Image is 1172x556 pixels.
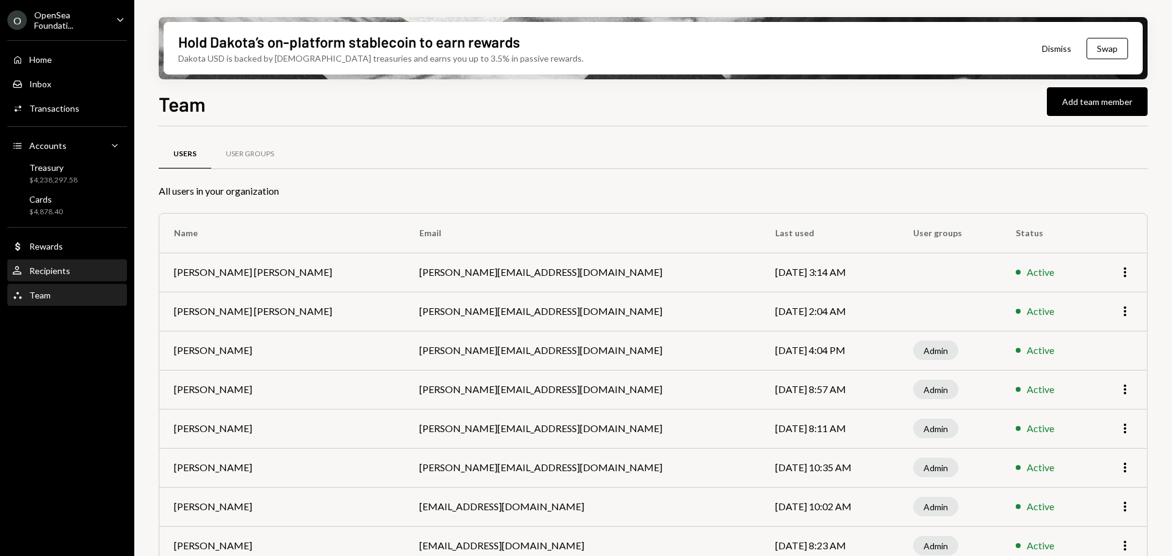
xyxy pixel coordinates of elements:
a: Inbox [7,73,127,95]
td: [PERSON_NAME][EMAIL_ADDRESS][DOMAIN_NAME] [405,331,761,370]
td: [PERSON_NAME] [PERSON_NAME] [159,292,405,331]
td: [PERSON_NAME][EMAIL_ADDRESS][DOMAIN_NAME] [405,409,761,448]
th: Email [405,214,761,253]
div: Admin [913,419,958,438]
div: $4,238,297.58 [29,175,78,186]
td: [PERSON_NAME] [159,331,405,370]
div: Inbox [29,79,51,89]
div: Home [29,54,52,65]
button: Swap [1087,38,1128,59]
th: Last used [761,214,899,253]
div: Active [1027,421,1054,436]
div: Hold Dakota’s on-platform stablecoin to earn rewards [178,32,520,52]
th: User groups [899,214,1000,253]
div: Cards [29,194,63,204]
td: [PERSON_NAME] [159,370,405,409]
td: [DATE] 10:35 AM [761,448,899,487]
div: Admin [913,458,958,477]
a: Cards$4,878.40 [7,190,127,220]
a: Treasury$4,238,297.58 [7,159,127,188]
td: [DATE] 8:57 AM [761,370,899,409]
td: [DATE] 8:11 AM [761,409,899,448]
td: [PERSON_NAME] [159,409,405,448]
div: User Groups [226,149,274,159]
div: Treasury [29,162,78,173]
div: Active [1027,343,1054,358]
td: [PERSON_NAME][EMAIL_ADDRESS][DOMAIN_NAME] [405,448,761,487]
a: Transactions [7,97,127,119]
td: [PERSON_NAME][EMAIL_ADDRESS][DOMAIN_NAME] [405,253,761,292]
a: User Groups [211,139,289,170]
div: Admin [913,380,958,399]
a: Users [159,139,211,170]
div: Rewards [29,241,63,251]
h1: Team [159,92,206,116]
div: Active [1027,382,1054,397]
div: Active [1027,304,1054,319]
td: [PERSON_NAME][EMAIL_ADDRESS][DOMAIN_NAME] [405,370,761,409]
div: Active [1027,499,1054,514]
div: Team [29,290,51,300]
td: [DATE] 10:02 AM [761,487,899,526]
div: Accounts [29,140,67,151]
div: Admin [913,497,958,516]
div: Users [173,149,197,159]
div: Transactions [29,103,79,114]
div: $4,878.40 [29,207,63,217]
td: [PERSON_NAME] [159,448,405,487]
div: Dakota USD is backed by [DEMOGRAPHIC_DATA] treasuries and earns you up to 3.5% in passive rewards. [178,52,584,65]
a: Home [7,48,127,70]
a: Rewards [7,235,127,257]
div: All users in your organization [159,184,1148,198]
td: [DATE] 4:04 PM [761,331,899,370]
td: [DATE] 3:14 AM [761,253,899,292]
div: Admin [913,341,958,360]
td: [EMAIL_ADDRESS][DOMAIN_NAME] [405,487,761,526]
button: Add team member [1047,87,1148,116]
th: Name [159,214,405,253]
div: Admin [913,536,958,555]
a: Recipients [7,259,127,281]
td: [PERSON_NAME][EMAIL_ADDRESS][DOMAIN_NAME] [405,292,761,331]
th: Status [1001,214,1090,253]
div: O [7,10,27,30]
a: Accounts [7,134,127,156]
div: OpenSea Foundati... [34,10,106,31]
div: Active [1027,538,1054,553]
div: Active [1027,460,1054,475]
td: [PERSON_NAME] [159,487,405,526]
button: Dismiss [1027,34,1087,63]
a: Team [7,284,127,306]
div: Active [1027,265,1054,280]
div: Recipients [29,265,70,276]
td: [DATE] 2:04 AM [761,292,899,331]
td: [PERSON_NAME] [PERSON_NAME] [159,253,405,292]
